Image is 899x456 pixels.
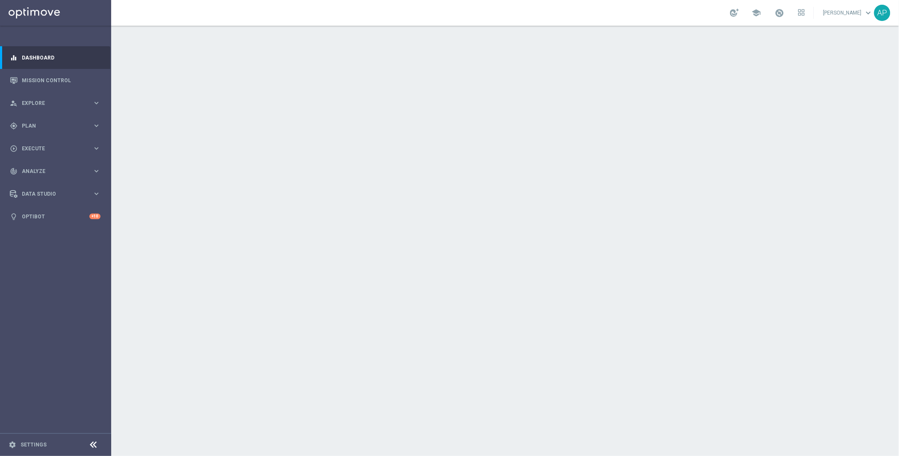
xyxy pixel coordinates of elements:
a: Settings [21,442,47,447]
div: Analyze [10,167,92,175]
span: Explore [22,101,92,106]
i: keyboard_arrow_right [92,99,101,107]
div: Data Studio [10,190,92,198]
i: gps_fixed [10,122,18,130]
div: AP [874,5,890,21]
span: Execute [22,146,92,151]
button: lightbulb Optibot +10 [9,213,101,220]
span: Data Studio [22,191,92,197]
a: Dashboard [22,46,101,69]
button: play_circle_outline Execute keyboard_arrow_right [9,145,101,152]
span: Analyze [22,169,92,174]
button: gps_fixed Plan keyboard_arrow_right [9,122,101,129]
i: settings [9,441,16,449]
i: track_changes [10,167,18,175]
i: equalizer [10,54,18,62]
button: Mission Control [9,77,101,84]
i: play_circle_outline [10,145,18,152]
button: person_search Explore keyboard_arrow_right [9,100,101,107]
a: [PERSON_NAME]keyboard_arrow_down [822,6,874,19]
div: Optibot [10,205,101,228]
i: keyboard_arrow_right [92,167,101,175]
i: person_search [10,99,18,107]
i: lightbulb [10,213,18,221]
a: Mission Control [22,69,101,92]
div: +10 [89,214,101,219]
div: Execute [10,145,92,152]
div: Explore [10,99,92,107]
div: Mission Control [10,69,101,92]
i: keyboard_arrow_right [92,190,101,198]
a: Optibot [22,205,89,228]
span: keyboard_arrow_down [864,8,873,18]
button: Data Studio keyboard_arrow_right [9,191,101,197]
span: Plan [22,123,92,128]
i: keyboard_arrow_right [92,122,101,130]
span: school [752,8,761,18]
i: keyboard_arrow_right [92,144,101,152]
div: Plan [10,122,92,130]
div: Dashboard [10,46,101,69]
button: track_changes Analyze keyboard_arrow_right [9,168,101,175]
button: equalizer Dashboard [9,54,101,61]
